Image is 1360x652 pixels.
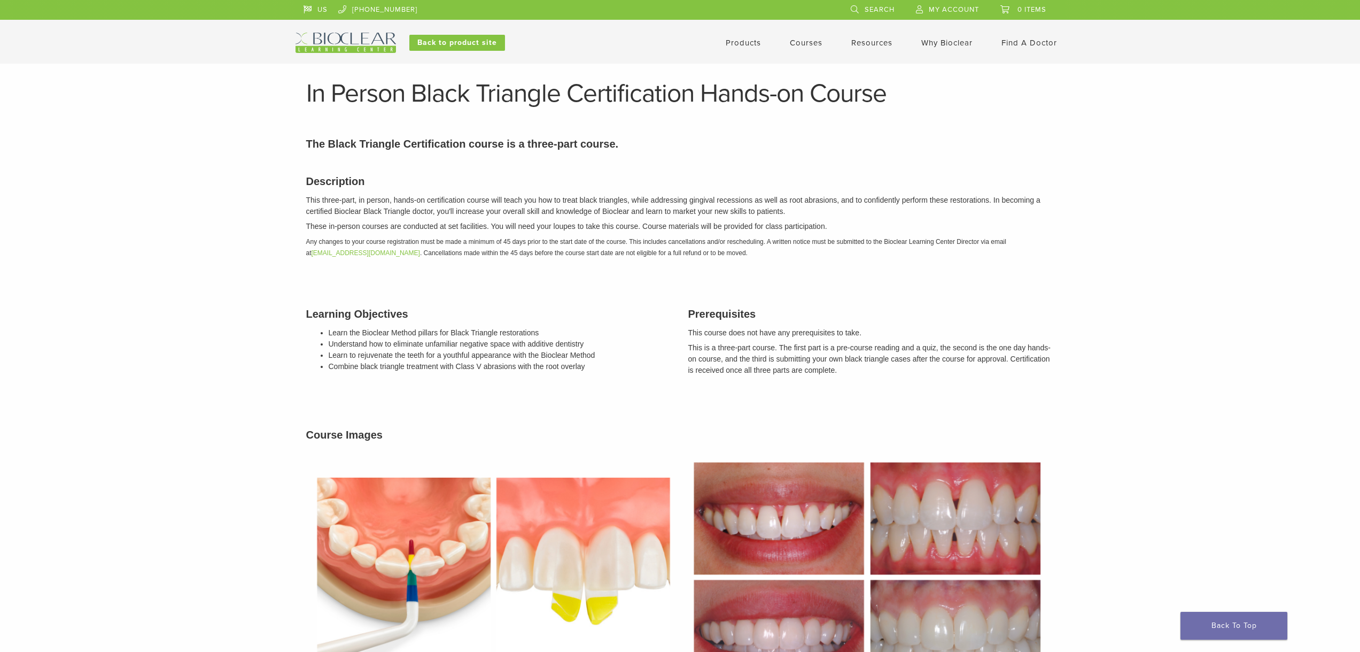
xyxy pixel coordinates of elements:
[306,238,1006,257] em: Any changes to your course registration must be made a minimum of 45 days prior to the start date...
[329,327,672,339] li: Learn the Bioclear Method pillars for Black Triangle restorations
[688,306,1054,322] h3: Prerequisites
[1017,5,1046,14] span: 0 items
[329,361,672,372] li: Combine black triangle treatment with Class V abrasions with the root overlay
[688,342,1054,376] p: This is a three-part course. The first part is a pre-course reading and a quiz, the second is the...
[726,38,761,48] a: Products
[312,249,420,257] a: [EMAIL_ADDRESS][DOMAIN_NAME]
[296,33,396,53] img: Bioclear
[790,38,822,48] a: Courses
[306,195,1054,217] p: This three-part, in person, hands-on certification course will teach you how to treat black trian...
[306,306,672,322] h3: Learning Objectives
[306,81,1054,106] h1: In Person Black Triangle Certification Hands-on Course
[306,427,1054,443] h3: Course Images
[929,5,979,14] span: My Account
[851,38,892,48] a: Resources
[306,136,1054,152] p: The Black Triangle Certification course is a three-part course.
[409,35,505,51] a: Back to product site
[1180,612,1287,640] a: Back To Top
[329,350,672,361] li: Learn to rejuvenate the teeth for a youthful appearance with the Bioclear Method
[865,5,895,14] span: Search
[329,339,672,350] li: Understand how to eliminate unfamiliar negative space with additive dentistry
[688,327,1054,339] p: This course does not have any prerequisites to take.
[306,221,1054,232] p: These in-person courses are conducted at set facilities. You will need your loupes to take this c...
[306,173,1054,189] h3: Description
[1001,38,1057,48] a: Find A Doctor
[921,38,973,48] a: Why Bioclear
